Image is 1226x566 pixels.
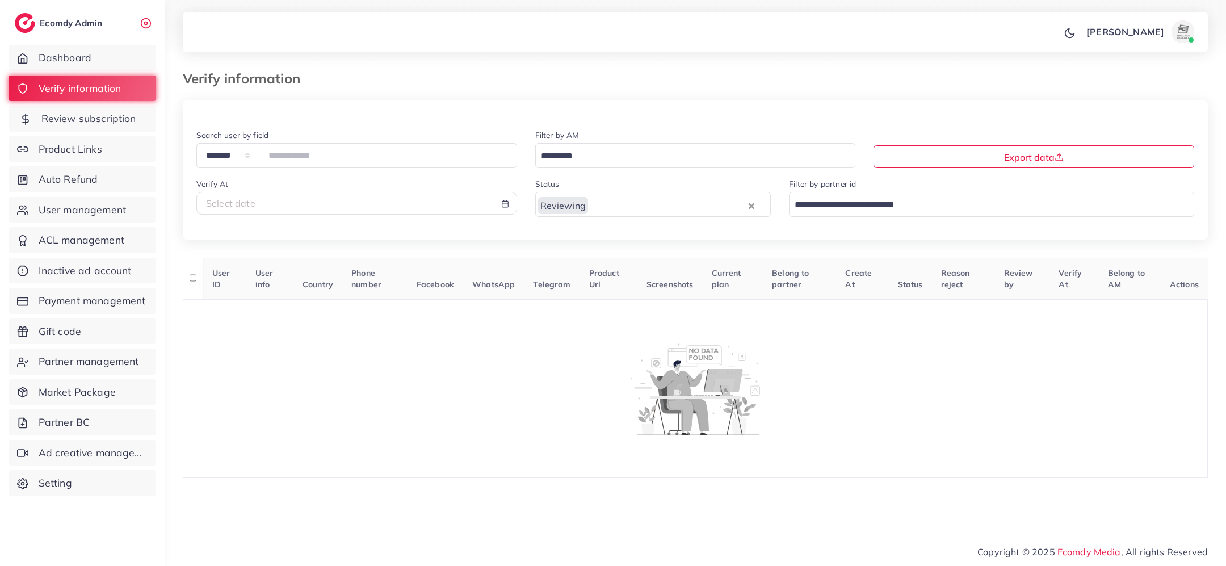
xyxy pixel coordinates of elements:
[39,446,148,460] span: Ad creative management
[9,76,156,102] a: Verify information
[9,440,156,466] a: Ad creative management
[9,106,156,132] a: Review subscription
[749,199,754,212] button: Clear Selected
[1086,25,1164,39] p: [PERSON_NAME]
[533,279,570,290] span: Telegram
[9,379,156,405] a: Market Package
[9,258,156,284] a: Inactive ad account
[39,354,139,369] span: Partner management
[9,470,156,496] a: Setting
[9,45,156,71] a: Dashboard
[646,279,694,290] span: Screenshots
[196,129,268,141] label: Search user by field
[41,111,136,126] span: Review subscription
[9,136,156,162] a: Product Links
[535,129,580,141] label: Filter by AM
[40,18,105,28] h2: Ecomdy Admin
[39,172,98,187] span: Auto Refund
[1108,268,1145,290] span: Belong to AM
[39,142,102,157] span: Product Links
[1121,545,1208,559] span: , All rights Reserved
[39,324,81,339] span: Gift code
[196,178,228,190] label: Verify At
[589,268,619,290] span: Product Url
[39,294,146,308] span: Payment management
[789,178,856,190] label: Filter by partner id
[183,70,309,87] h3: Verify information
[1004,268,1033,290] span: Review by
[791,196,1179,214] input: Search for option
[39,51,91,65] span: Dashboard
[1059,268,1082,290] span: Verify At
[9,409,156,435] a: Partner BC
[472,279,515,290] span: WhatsApp
[9,318,156,345] a: Gift code
[9,288,156,314] a: Payment management
[1080,20,1199,43] a: [PERSON_NAME]avatar
[9,197,156,223] a: User management
[9,349,156,375] a: Partner management
[15,13,35,33] img: logo
[9,166,156,192] a: Auto Refund
[39,476,72,490] span: Setting
[977,545,1208,559] span: Copyright © 2025
[589,196,746,214] input: Search for option
[351,268,381,290] span: Phone number
[417,279,454,290] span: Facebook
[535,178,560,190] label: Status
[39,203,126,217] span: User management
[206,198,255,209] span: Select date
[772,268,809,290] span: Belong to partner
[941,268,970,290] span: Reason reject
[631,342,760,435] img: No account
[39,385,116,400] span: Market Package
[537,148,841,165] input: Search for option
[1004,152,1064,163] span: Export data
[39,233,124,248] span: ACL management
[15,13,105,33] a: logoEcomdy Admin
[845,268,872,290] span: Create At
[39,415,90,430] span: Partner BC
[39,263,132,278] span: Inactive ad account
[535,143,856,167] div: Search for option
[255,268,274,290] span: User info
[712,268,741,290] span: Current plan
[9,227,156,253] a: ACL management
[898,279,923,290] span: Status
[789,192,1194,216] div: Search for option
[1170,279,1199,290] span: Actions
[1057,546,1121,557] a: Ecomdy Media
[1172,20,1194,43] img: avatar
[39,81,121,96] span: Verify information
[303,279,333,290] span: Country
[538,197,588,214] span: Reviewing
[535,192,771,216] div: Search for option
[212,268,230,290] span: User ID
[874,145,1194,168] button: Export data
